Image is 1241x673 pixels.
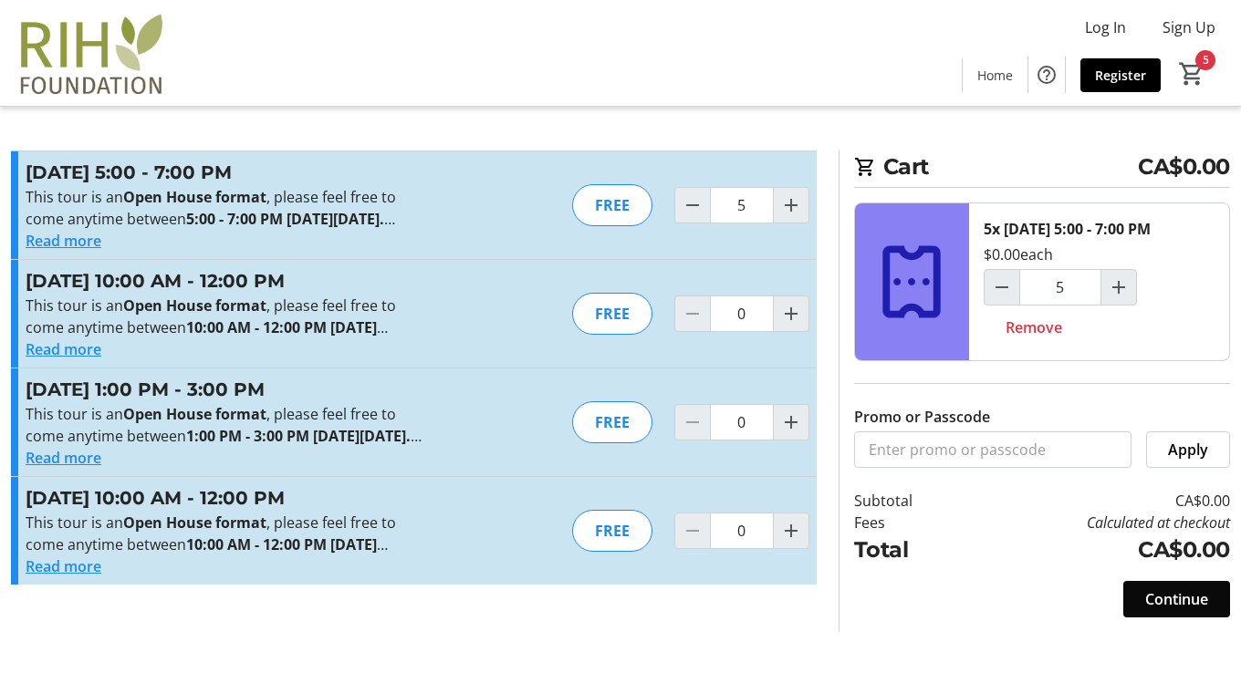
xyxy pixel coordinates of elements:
[123,404,266,424] strong: Open House format
[985,270,1019,305] button: Decrement by one
[1163,16,1215,38] span: Sign Up
[26,512,424,555] p: This tour is an , please feel free to come anytime between
[26,186,424,230] p: This tour is an , please feel free to come anytime between
[186,209,395,229] strong: 5:00 - 7:00 PM [DATE][DATE].
[963,533,1230,566] td: CA$0.00
[710,513,774,549] input: Thursday, August 21, 2025 - 10:00 AM - 12:00 PM Quantity
[26,230,101,252] button: Read more
[26,317,388,359] strong: 10:00 AM - 12:00 PM [DATE][DATE].
[1101,270,1136,305] button: Increment by one
[977,66,1013,85] span: Home
[123,187,266,207] strong: Open House format
[1085,16,1126,38] span: Log In
[26,338,101,360] button: Read more
[1006,316,1062,338] span: Remove
[1028,57,1065,93] button: Help
[774,296,808,331] button: Increment by one
[984,243,1053,265] div: $0.00 each
[963,512,1230,533] td: Calculated at checkout
[1148,13,1230,42] button: Sign Up
[710,187,774,223] input: Monday, August 18, 2025 - 5:00 - 7:00 PM Quantity
[572,293,652,335] div: FREE
[1080,58,1161,92] a: Register
[854,406,990,428] label: Promo or Passcode
[26,159,424,186] h3: [DATE] 5:00 - 7:00 PM
[774,513,808,548] button: Increment by one
[710,404,774,440] input: Tuesday, August 19, 2025 - 1:00 PM - 3:00 PM Quantity
[1168,439,1208,461] span: Apply
[572,401,652,443] div: FREE
[572,510,652,552] div: FREE
[1123,581,1230,617] button: Continue
[26,376,424,403] h3: [DATE] 1:00 PM - 3:00 PM
[1095,66,1146,85] span: Register
[26,484,424,512] h3: [DATE] 10:00 AM - 12:00 PM
[1138,150,1230,183] span: CA$0.00
[1175,57,1208,90] button: Cart
[123,513,266,533] strong: Open House format
[854,150,1230,188] h2: Cart
[984,218,1151,240] div: 5x [DATE] 5:00 - 7:00 PM
[854,490,963,512] td: Subtotal
[1019,269,1101,305] input: Monday, August 18, 2025 - 5:00 - 7:00 PM Quantity
[854,533,963,566] td: Total
[1145,588,1208,610] span: Continue
[186,426,422,446] strong: 1:00 PM - 3:00 PM [DATE][DATE].
[26,447,101,469] button: Read more
[572,184,652,226] div: FREE
[26,403,424,447] p: This tour is an , please feel free to come anytime between
[26,295,424,338] p: This tour is an , please feel free to come anytime between
[26,555,101,577] button: Read more
[963,490,1230,512] td: CA$0.00
[963,58,1027,92] a: Home
[1146,431,1230,468] button: Apply
[675,188,710,223] button: Decrement by one
[774,405,808,440] button: Increment by one
[854,431,1131,468] input: Enter promo or passcode
[26,267,424,295] h3: [DATE] 10:00 AM - 12:00 PM
[26,534,388,576] strong: 10:00 AM - 12:00 PM [DATE][DATE].
[984,309,1084,346] button: Remove
[854,512,963,533] td: Fees
[710,295,774,332] input: Tuesday, August 19, 2025 - 10:00 AM - 12:00 PM Quantity
[123,295,266,316] strong: Open House format
[774,188,808,223] button: Increment by one
[1070,13,1141,42] button: Log In
[11,7,173,98] img: Royal Inland Hospital Foundation 's Logo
